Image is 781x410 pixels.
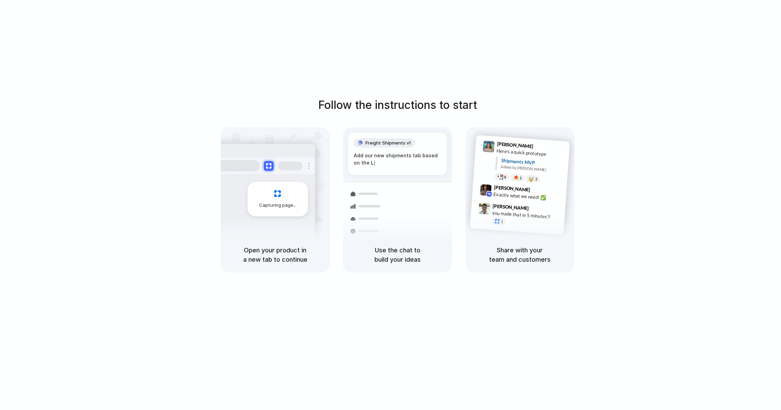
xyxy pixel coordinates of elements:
div: 🤯 [528,176,534,181]
span: 5 [519,176,522,180]
div: Here's a quick prototype [496,147,565,159]
span: 1 [501,220,503,224]
span: | [374,160,375,166]
div: Added by [PERSON_NAME] [501,164,564,174]
div: Exactly what we need! ✅ [493,190,562,202]
span: 8 [504,175,506,179]
h5: Open your product in a new tab to continue [229,245,322,264]
h5: Use the chat to build your ideas [351,245,444,264]
span: 9:41 AM [535,143,549,151]
span: [PERSON_NAME] [497,140,533,150]
span: 9:47 AM [531,205,545,214]
span: [PERSON_NAME] [494,183,530,193]
span: [PERSON_NAME] [492,202,529,212]
h1: Follow the instructions to start [318,97,477,113]
h5: Share with your team and customers [474,245,566,264]
div: Add our new shipments tab based on the L [354,152,441,167]
div: you made that in 5 minutes?! [492,209,561,221]
span: 9:42 AM [532,187,546,195]
span: Capturing page [259,202,297,209]
span: 3 [535,177,537,181]
div: Shipments MVP [501,157,565,168]
span: Freight Shipments v1 [365,140,411,147]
